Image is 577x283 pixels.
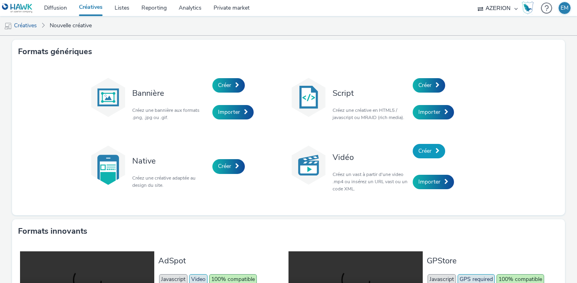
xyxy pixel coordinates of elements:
span: Créer [418,147,432,155]
a: Créer [212,78,245,93]
p: Créez une bannière aux formats .png, .jpg ou .gif. [132,107,208,121]
p: Créez une créative en HTML5 / javascript ou MRAID (rich media). [333,107,409,121]
p: Créez un vast à partir d'une video .mp4 ou insérez un URL vast ou un code XML. [333,171,409,192]
a: Créer [413,78,445,93]
img: mobile [4,22,12,30]
img: video.svg [288,145,329,185]
a: Créer [413,144,445,158]
h3: Script [333,88,409,99]
h3: Native [132,156,208,166]
img: banner.svg [88,77,128,117]
span: Importer [218,108,240,116]
img: native.svg [88,145,128,185]
h3: Formats innovants [18,225,87,237]
h3: AdSpot [158,255,284,266]
img: undefined Logo [2,3,33,13]
span: Créer [218,81,231,89]
a: Importer [212,105,254,119]
p: Créez une créative adaptée au design du site. [132,174,208,189]
span: Créer [218,162,231,170]
span: Créer [418,81,432,89]
h3: Bannière [132,88,208,99]
span: Importer [418,108,440,116]
span: Importer [418,178,440,186]
a: Hawk Academy [522,2,537,14]
h3: Formats génériques [18,46,92,58]
a: Créer [212,159,245,174]
a: Importer [413,105,454,119]
a: Nouvelle créative [46,16,96,35]
h3: Vidéo [333,152,409,163]
img: code.svg [288,77,329,117]
a: Importer [413,175,454,189]
div: EM [561,2,569,14]
h3: GPStore [427,255,553,266]
img: Hawk Academy [522,2,534,14]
